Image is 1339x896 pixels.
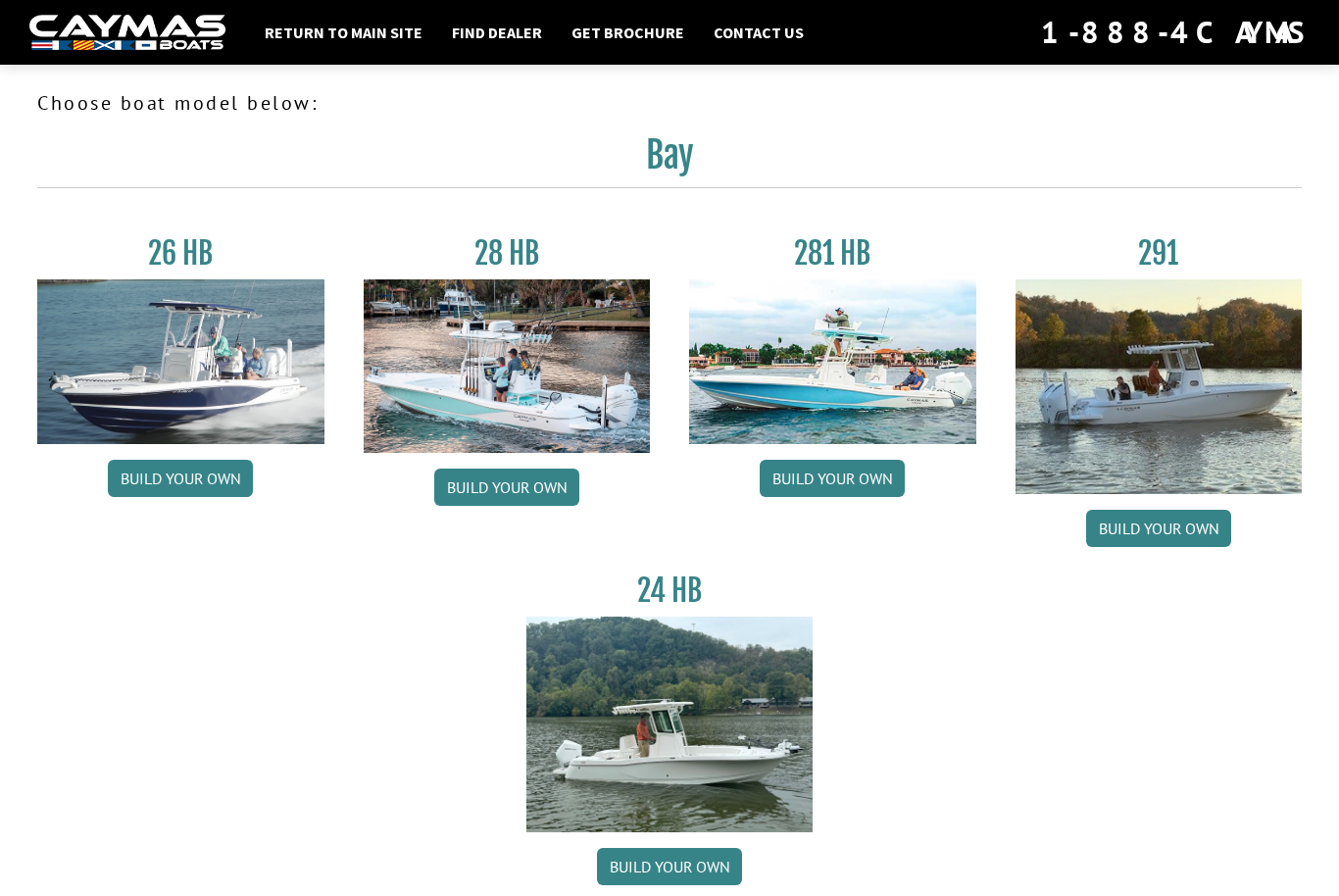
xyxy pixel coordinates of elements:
[1016,279,1303,494] img: 291_Thumbnail.jpg
[597,848,742,885] a: Build your own
[442,20,552,45] a: Find Dealer
[562,20,694,45] a: Get Brochure
[108,460,253,497] a: Build your own
[689,279,976,444] img: 28-hb-twin.jpg
[1041,11,1310,54] div: 1-888-4CAYMAS
[37,88,1302,118] p: Choose boat model below:
[37,235,324,272] h3: 26 HB
[526,617,814,831] img: 24_HB_thumbnail.jpg
[704,20,814,45] a: Contact Us
[37,133,1302,188] h2: Bay
[760,460,905,497] a: Build your own
[37,279,324,444] img: 26_new_photo_resized.jpg
[1086,510,1231,547] a: Build your own
[255,20,432,45] a: Return to main site
[364,279,651,453] img: 28_hb_thumbnail_for_caymas_connect.jpg
[1016,235,1303,272] h3: 291
[526,572,814,609] h3: 24 HB
[689,235,976,272] h3: 281 HB
[434,469,579,506] a: Build your own
[364,235,651,272] h3: 28 HB
[29,15,225,51] img: white-logo-c9c8dbefe5ff5ceceb0f0178aa75bf4bb51f6bca0971e226c86eb53dfe498488.png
